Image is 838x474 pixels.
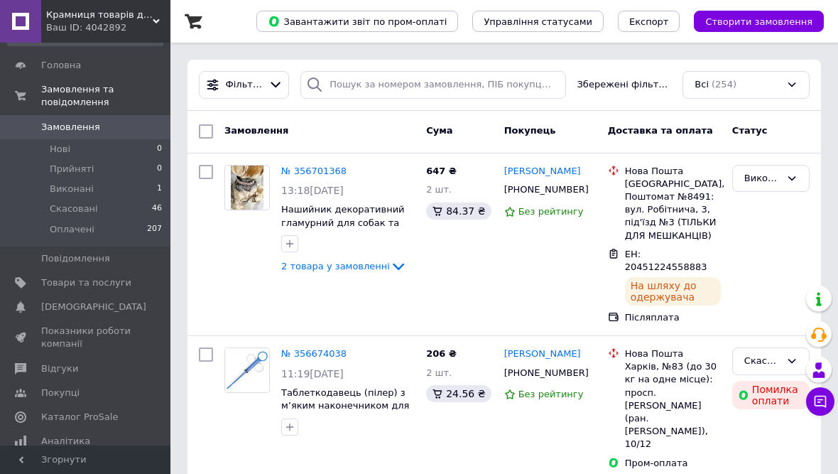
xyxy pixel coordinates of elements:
span: Скасовані [50,203,98,215]
span: 207 [147,223,162,236]
span: 0 [157,163,162,176]
span: Крамниця товарів для тварин Tato Pes [46,9,153,21]
span: Всі [695,78,709,92]
span: 13:18[DATE] [281,185,344,196]
span: Cума [426,125,452,136]
img: Фото товару [231,166,264,210]
div: Ваш ID: 4042892 [46,21,170,34]
span: 206 ₴ [426,348,457,359]
span: Покупець [504,125,556,136]
span: Завантажити звіт по пром-оплаті [268,15,447,28]
a: [PERSON_NAME] [504,165,581,178]
img: Фото товару [225,348,269,392]
div: На шляху до одержувача [625,277,721,306]
span: Виконані [50,183,94,195]
span: Головна [41,59,81,72]
span: Фільтри [226,78,263,92]
span: 2 товара у замовленні [281,261,390,271]
button: Чат з покупцем [806,387,834,416]
button: Завантажити звіт по пром-оплаті [256,11,458,32]
span: [DEMOGRAPHIC_DATA] [41,301,146,313]
span: Замовлення [41,121,100,134]
div: 84.37 ₴ [426,203,491,220]
a: № 356674038 [281,348,347,359]
div: Пром-оплата [625,457,721,470]
span: Управління статусами [484,16,592,27]
div: [PHONE_NUMBER] [501,364,586,382]
a: Фото товару [224,165,270,210]
div: Скасовано [744,354,780,369]
span: Покупці [41,387,80,399]
button: Створити замовлення [694,11,824,32]
a: Створити замовлення [680,16,824,26]
div: Помилка оплати [732,381,810,409]
span: 11:19[DATE] [281,368,344,379]
div: 24.56 ₴ [426,385,491,402]
a: Таблеткодавець (пілер) з м’яким наконечником для дрібних свійських тварин, СИНІЙ [281,387,409,438]
span: Відгуки [41,362,78,375]
span: Каталог ProSale [41,411,118,424]
span: ЕН: 20451224558883 [625,249,707,273]
div: [GEOGRAPHIC_DATA], Поштомат №8491: вул. Робітнича, 3, під'їзд №3 (ТІЛЬКИ ДЛЯ МЕШКАНЦІВ) [625,178,721,242]
span: 2 шт. [426,367,452,378]
span: 647 ₴ [426,166,457,176]
span: 46 [152,203,162,215]
div: Нова Пошта [625,165,721,178]
div: Нова Пошта [625,348,721,360]
span: Прийняті [50,163,94,176]
span: (254) [712,79,736,90]
div: [PHONE_NUMBER] [501,181,586,199]
a: № 356701368 [281,166,347,176]
button: Управління статусами [472,11,604,32]
div: Харків, №83 (до 30 кг на одне місце): просп. [PERSON_NAME] (ран. [PERSON_NAME]), 10/12 [625,360,721,451]
button: Експорт [618,11,680,32]
span: Аналітика [41,435,90,448]
span: Статус [732,125,768,136]
span: Доставка та оплата [608,125,713,136]
span: Товари та послуги [41,276,131,289]
span: Показники роботи компанії [41,325,131,350]
span: Створити замовлення [705,16,812,27]
div: Виконано [744,171,780,186]
span: Без рейтингу [518,206,584,217]
span: 0 [157,143,162,156]
div: Післяплата [625,311,721,324]
span: Замовлення та повідомлення [41,83,170,109]
span: 1 [157,183,162,195]
span: 2 шт. [426,184,452,195]
a: Фото товару [224,348,270,393]
span: Оплачені [50,223,94,236]
span: Експорт [629,16,669,27]
span: Замовлення [224,125,288,136]
span: Без рейтингу [518,389,584,399]
span: Збережені фільтри: [577,78,672,92]
input: Пошук за номером замовлення, ПІБ покупця, номером телефону, Email, номером накладної [300,71,565,99]
a: [PERSON_NAME] [504,348,581,361]
a: Нашийник декоративний гламурний для собак та котів, ЛАПКА, рожево-срібний, розм.S (23-28 см) [281,204,408,254]
span: Нові [50,143,70,156]
span: Повідомлення [41,252,110,265]
a: 2 товара у замовленні [281,261,407,271]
